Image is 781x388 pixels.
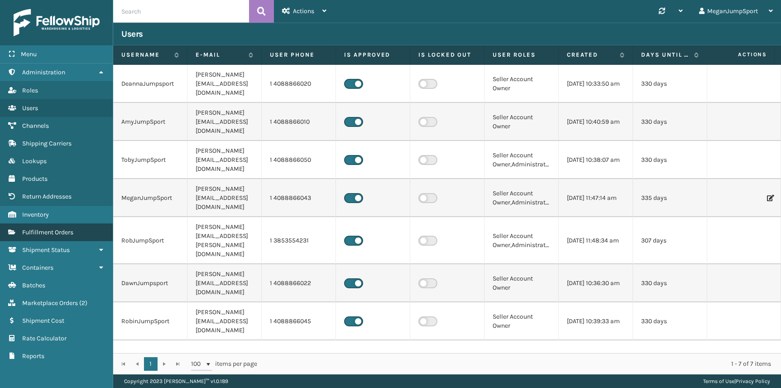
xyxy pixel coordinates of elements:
[79,299,87,307] span: ( 2 )
[113,141,187,179] td: TobyJumpSport
[22,211,49,218] span: Inventory
[113,103,187,141] td: AmyJumpSport
[187,103,262,141] td: [PERSON_NAME][EMAIL_ADDRESS][DOMAIN_NAME]
[736,378,770,384] a: Privacy Policy
[144,357,158,371] a: 1
[559,103,633,141] td: [DATE] 10:40:59 am
[22,264,53,272] span: Containers
[187,264,262,302] td: [PERSON_NAME][EMAIL_ADDRESS][DOMAIN_NAME]
[187,141,262,179] td: [PERSON_NAME][EMAIL_ADDRESS][DOMAIN_NAME]
[187,65,262,103] td: [PERSON_NAME][EMAIL_ADDRESS][DOMAIN_NAME]
[113,264,187,302] td: DawnJumpsport
[187,302,262,340] td: [PERSON_NAME][EMAIL_ADDRESS][DOMAIN_NAME]
[484,302,559,340] td: Seller Account Owner
[262,65,336,103] td: 1 4088866020
[191,357,257,371] span: items per page
[21,50,37,58] span: Menu
[559,141,633,179] td: [DATE] 10:38:07 am
[22,335,67,342] span: Rate Calculator
[703,374,770,388] div: |
[121,51,170,59] label: Username
[484,103,559,141] td: Seller Account Owner
[641,51,690,59] label: Days until password expires
[633,103,707,141] td: 330 days
[709,47,772,62] span: Actions
[113,217,187,264] td: RobJumpSport
[121,29,143,39] h3: Users
[270,51,327,59] label: User phone
[262,264,336,302] td: 1 4088866022
[262,141,336,179] td: 1 4088866050
[633,65,707,103] td: 330 days
[22,193,72,200] span: Return Addresses
[113,65,187,103] td: DeannaJumpsport
[633,217,707,264] td: 307 days
[633,179,707,217] td: 335 days
[703,378,734,384] a: Terms of Use
[22,352,44,360] span: Reports
[559,179,633,217] td: [DATE] 11:47:14 am
[22,246,70,254] span: Shipment Status
[559,264,633,302] td: [DATE] 10:36:30 am
[344,51,402,59] label: Is Approved
[270,359,771,369] div: 1 - 7 of 7 items
[187,179,262,217] td: [PERSON_NAME][EMAIL_ADDRESS][DOMAIN_NAME]
[484,179,559,217] td: Seller Account Owner,Administrators
[484,65,559,103] td: Seller Account Owner
[418,51,476,59] label: Is Locked Out
[262,302,336,340] td: 1 4088866045
[262,179,336,217] td: 1 4088866043
[14,9,100,36] img: logo
[124,374,228,388] p: Copyright 2023 [PERSON_NAME]™ v 1.0.189
[196,51,244,59] label: E-mail
[484,264,559,302] td: Seller Account Owner
[22,104,38,112] span: Users
[559,217,633,264] td: [DATE] 11:48:34 am
[22,122,49,130] span: Channels
[262,217,336,264] td: 1 3853554231
[22,157,47,165] span: Lookups
[22,228,73,236] span: Fulfillment Orders
[767,195,772,201] i: Edit
[22,140,72,147] span: Shipping Carriers
[633,141,707,179] td: 330 days
[559,302,633,340] td: [DATE] 10:39:33 am
[493,51,550,59] label: User Roles
[113,302,187,340] td: RobinJumpSport
[262,103,336,141] td: 1 4088866010
[113,179,187,217] td: MeganJumpSport
[22,281,45,289] span: Batches
[559,65,633,103] td: [DATE] 10:33:50 am
[187,217,262,264] td: [PERSON_NAME][EMAIL_ADDRESS][PERSON_NAME][DOMAIN_NAME]
[633,302,707,340] td: 330 days
[633,264,707,302] td: 330 days
[22,68,65,76] span: Administration
[484,217,559,264] td: Seller Account Owner,Administrators
[22,317,64,325] span: Shipment Cost
[567,51,615,59] label: Created
[191,359,205,369] span: 100
[484,141,559,179] td: Seller Account Owner,Administrators
[293,7,314,15] span: Actions
[22,175,48,183] span: Products
[22,87,38,94] span: Roles
[22,299,78,307] span: Marketplace Orders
